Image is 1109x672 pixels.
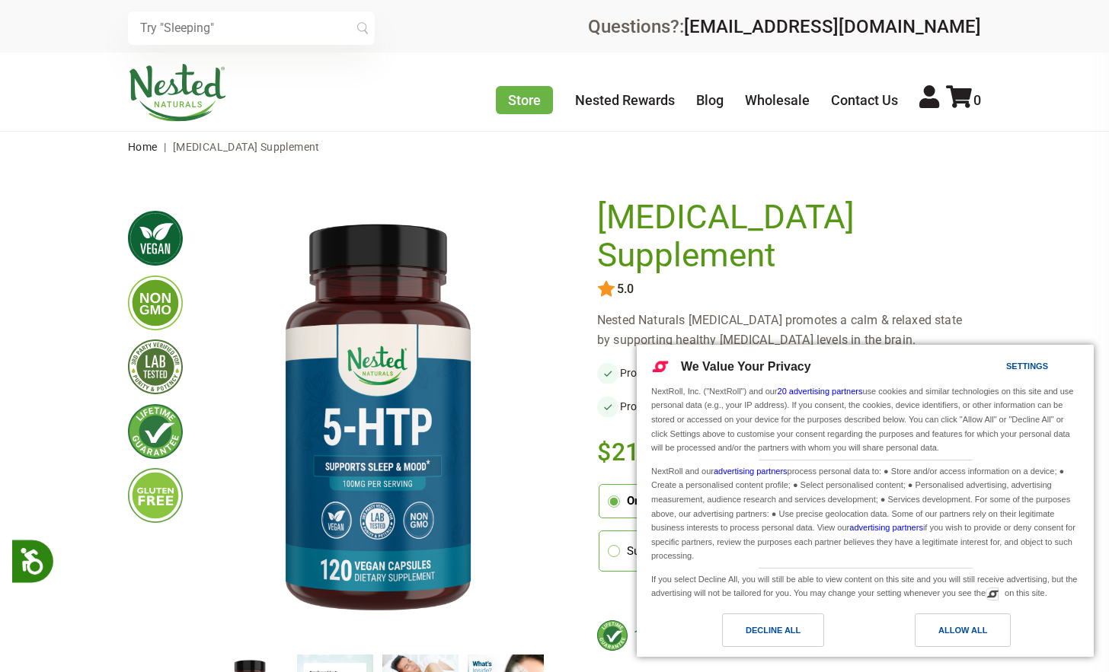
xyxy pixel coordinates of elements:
[615,282,634,296] span: 5.0
[128,275,183,330] img: gmofree
[128,339,183,394] img: thirdpartytested
[938,622,987,639] div: Allow All
[746,622,801,639] div: Decline All
[597,280,615,298] img: star.svg
[648,568,1082,602] div: If you select Decline All, you will still be able to view content on this site and you will still...
[849,523,923,532] a: advertising partners
[128,11,375,45] input: Try "Sleeping"
[646,613,865,654] a: Decline All
[128,132,981,162] nav: breadcrumbs
[496,86,553,114] a: Store
[778,387,863,396] a: 20 advertising partners
[597,362,789,384] li: Promotes Positive Moods
[1006,358,1048,374] div: Settings
[973,92,981,108] span: 0
[597,620,981,651] div: 100% Money Back Lifetime Guarantee
[160,141,170,153] span: |
[575,92,675,108] a: Nested Rewards
[128,141,158,153] a: Home
[980,354,1016,382] a: Settings
[597,311,981,350] div: Nested Naturals [MEDICAL_DATA] promotes a calm & relaxed state by supporting healthy [MEDICAL_DAT...
[597,396,789,417] li: Promotes Healthy Sleep
[128,211,183,266] img: vegan
[745,92,810,108] a: Wholesale
[696,92,724,108] a: Blog
[714,467,788,476] a: advertising partners
[597,199,973,274] h1: [MEDICAL_DATA] Supplement
[681,360,811,373] span: We Value Your Privacy
[946,92,981,108] a: 0
[597,620,628,651] img: badge-lifetimeguarantee-color.svg
[648,460,1082,565] div: NextRoll and our process personal data to: ● Store and/or access information on a device; ● Creat...
[173,141,320,153] span: [MEDICAL_DATA] Supplement
[865,613,1085,654] a: Allow All
[684,16,981,37] a: [EMAIL_ADDRESS][DOMAIN_NAME]
[597,435,676,469] span: $21.95
[128,64,227,122] img: Nested Naturals
[128,404,183,459] img: lifetimeguarantee
[128,468,183,523] img: glutenfree
[831,92,898,108] a: Contact Us
[588,18,981,36] div: Questions?:
[648,383,1082,457] div: NextRoll, Inc. ("NextRoll") and our use cookies and similar technologies on this site and use per...
[207,199,548,642] img: 5-HTP Supplement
